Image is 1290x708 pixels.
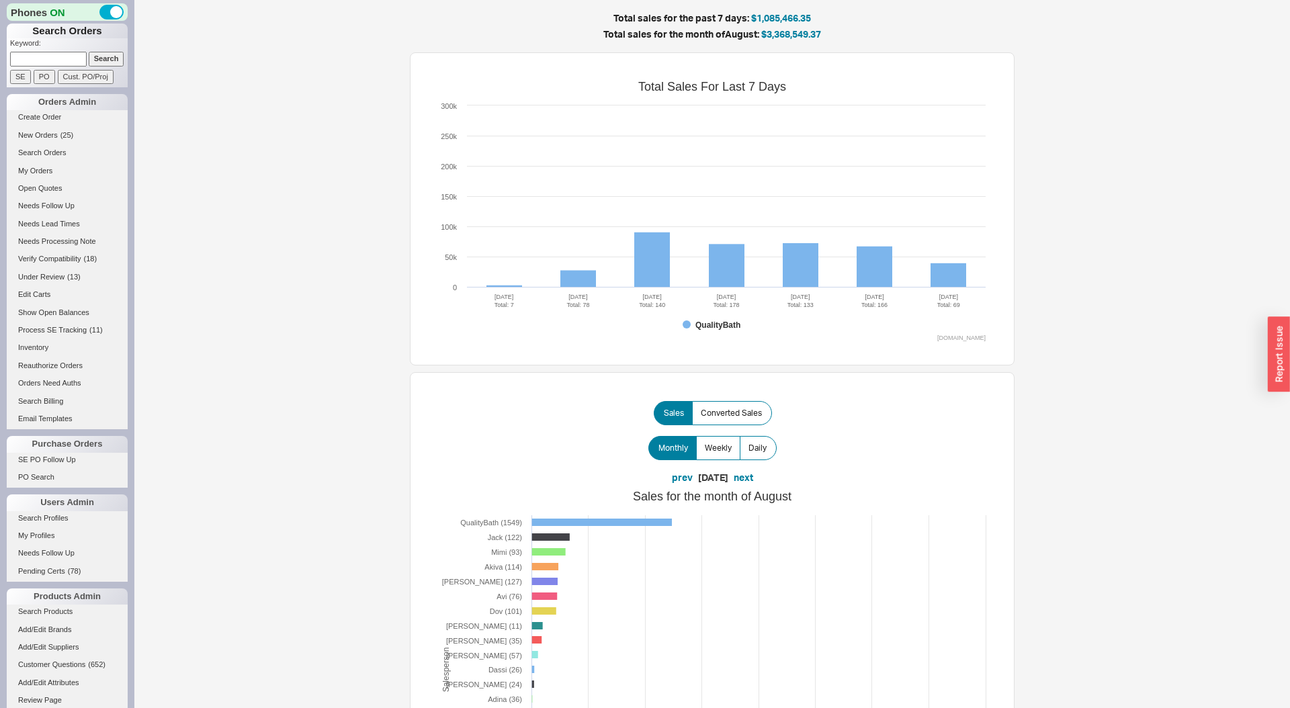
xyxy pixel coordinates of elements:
[7,359,128,373] a: Reauthorize Orders
[748,443,767,453] span: Daily
[68,567,81,575] span: ( 78 )
[761,28,821,40] span: $3,368,549.37
[566,302,589,308] tspan: Total: 78
[7,217,128,231] a: Needs Lead Times
[751,12,811,24] span: $1,085,466.35
[289,13,1135,23] h5: Total sales for the past 7 days:
[7,24,128,38] h1: Search Orders
[698,471,728,484] div: [DATE]
[939,294,958,300] tspan: [DATE]
[7,412,128,426] a: Email Templates
[7,287,128,302] a: Edit Carts
[488,533,522,541] tspan: Jack (122)
[7,640,128,654] a: Add/Edit Suppliers
[7,511,128,525] a: Search Profiles
[88,660,105,668] span: ( 652 )
[7,436,128,452] div: Purchase Orders
[446,622,522,630] tspan: [PERSON_NAME] (11)
[7,470,128,484] a: PO Search
[7,164,128,178] a: My Orders
[18,273,64,281] span: Under Review
[7,453,128,467] a: SE PO Follow Up
[791,294,810,300] tspan: [DATE]
[937,335,986,341] text: [DOMAIN_NAME]
[18,549,75,557] span: Needs Follow Up
[7,306,128,320] a: Show Open Balances
[713,302,739,308] tspan: Total: 178
[446,652,522,660] tspan: [PERSON_NAME] (57)
[7,181,128,195] a: Open Quotes
[7,252,128,266] a: Verify Compatibility(18)
[18,255,81,263] span: Verify Compatibility
[639,302,665,308] tspan: Total: 140
[7,199,128,213] a: Needs Follow Up
[18,237,96,245] span: Needs Processing Note
[7,605,128,619] a: Search Products
[658,443,688,453] span: Monthly
[446,680,522,689] tspan: [PERSON_NAME] (24)
[7,546,128,560] a: Needs Follow Up
[734,471,753,484] button: next
[490,607,522,615] tspan: Dov (101)
[494,302,514,308] tspan: Total: 7
[672,471,693,484] button: prev
[442,578,522,586] tspan: [PERSON_NAME] (127)
[7,676,128,690] a: Add/Edit Attributes
[441,223,457,231] text: 100k
[18,660,85,668] span: Customer Questions
[865,294,884,300] tspan: [DATE]
[7,110,128,124] a: Create Order
[441,647,451,692] tspan: Salesperson
[7,94,128,110] div: Orders Admin
[7,234,128,249] a: Needs Processing Note
[701,408,762,418] span: Converted Sales
[7,564,128,578] a: Pending Certs(78)
[446,637,522,645] tspan: [PERSON_NAME] (35)
[58,70,114,84] input: Cust. PO/Proj
[18,131,58,139] span: New Orders
[643,294,662,300] tspan: [DATE]
[497,592,522,601] tspan: Avi (76)
[664,408,684,418] span: Sales
[34,70,55,84] input: PO
[7,529,128,543] a: My Profiles
[18,202,75,210] span: Needs Follow Up
[453,283,457,292] text: 0
[7,376,128,390] a: Orders Need Auths
[460,519,522,527] tspan: QualityBath (1549)
[441,163,457,171] text: 200k
[7,394,128,408] a: Search Billing
[18,567,65,575] span: Pending Certs
[488,695,522,703] tspan: Adina (36)
[937,302,960,308] tspan: Total: 69
[705,443,732,453] span: Weekly
[7,341,128,355] a: Inventory
[7,623,128,637] a: Add/Edit Brands
[7,146,128,160] a: Search Orders
[787,302,814,308] tspan: Total: 133
[638,80,786,93] tspan: Total Sales For Last 7 Days
[289,30,1135,39] h5: Total sales for the month of August :
[7,494,128,511] div: Users Admin
[7,128,128,142] a: New Orders(25)
[7,693,128,707] a: Review Page
[7,3,128,21] div: Phones
[50,5,65,19] span: ON
[89,326,103,334] span: ( 11 )
[695,320,740,330] tspan: QualityBath
[441,193,457,201] text: 150k
[441,132,457,140] text: 250k
[491,548,522,556] tspan: Mimi (93)
[10,70,31,84] input: SE
[18,326,87,334] span: Process SE Tracking
[84,255,97,263] span: ( 18 )
[445,253,457,261] text: 50k
[494,294,513,300] tspan: [DATE]
[441,102,457,110] text: 300k
[7,270,128,284] a: Under Review(13)
[7,588,128,605] div: Products Admin
[484,563,522,571] tspan: Akiva (114)
[717,294,736,300] tspan: [DATE]
[10,38,128,52] p: Keyword:
[488,666,522,674] tspan: Dassi (26)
